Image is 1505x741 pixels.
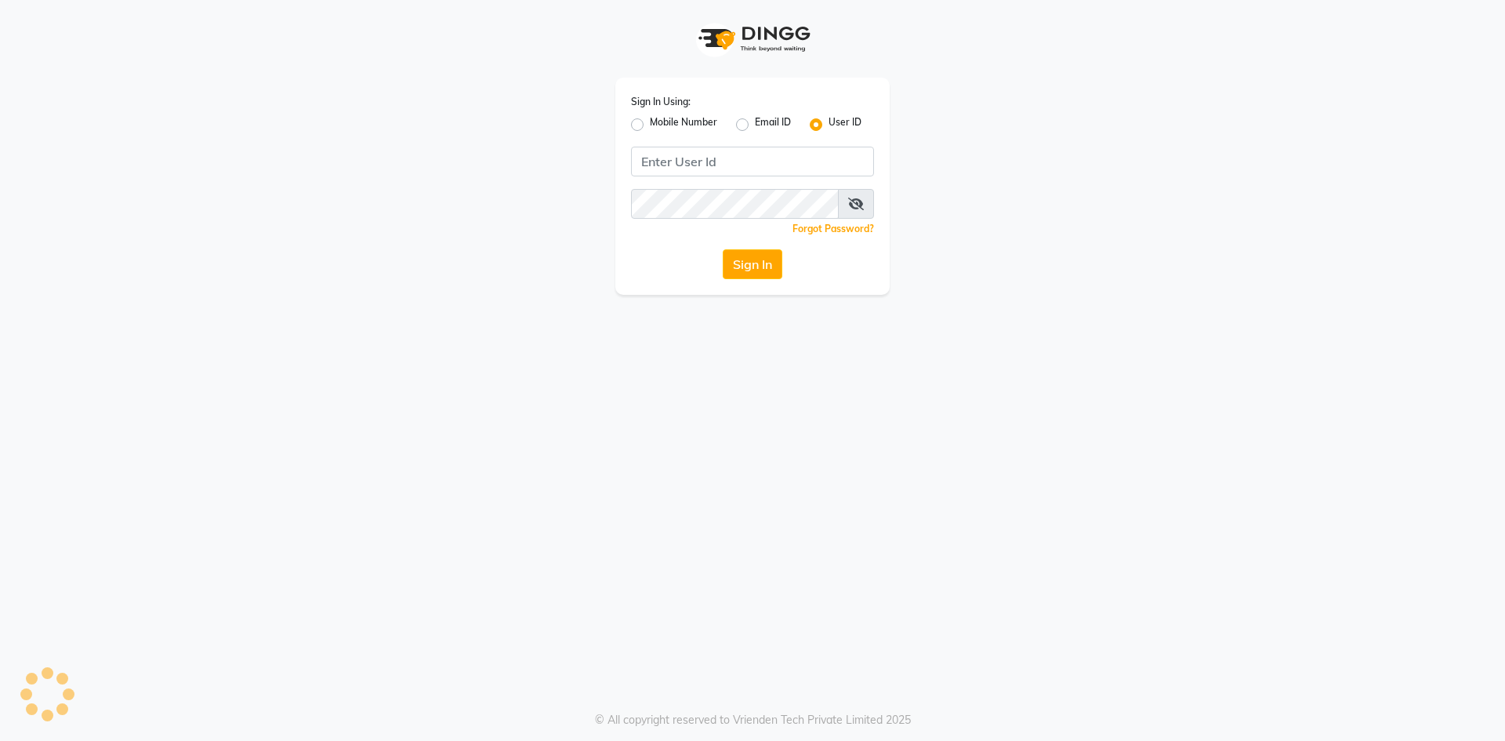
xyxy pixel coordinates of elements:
[690,16,815,62] img: logo1.svg
[829,115,861,134] label: User ID
[755,115,791,134] label: Email ID
[723,249,782,279] button: Sign In
[792,223,874,234] a: Forgot Password?
[650,115,717,134] label: Mobile Number
[631,189,839,219] input: Username
[631,95,691,109] label: Sign In Using:
[631,147,874,176] input: Username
